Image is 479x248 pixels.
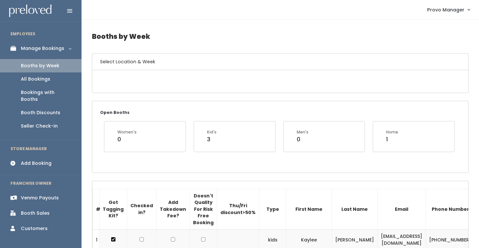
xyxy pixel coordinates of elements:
[92,27,469,45] h4: Booths by Week
[297,129,308,135] div: Men's
[207,129,217,135] div: Kid's
[217,189,259,229] th: Thu/Fri discount>50%
[21,89,71,103] div: Bookings with Booths
[157,189,190,229] th: Add Takedown Fee?
[92,54,468,70] h6: Select Location & Week
[378,189,426,229] th: Email
[117,135,137,144] div: 0
[93,189,99,229] th: #
[21,109,60,116] div: Booth Discounts
[21,194,59,201] div: Venmo Payouts
[21,45,64,52] div: Manage Bookings
[427,6,464,13] span: Provo Manager
[21,210,50,217] div: Booth Sales
[9,5,52,17] img: preloved logo
[21,76,50,83] div: All Bookings
[21,225,48,232] div: Customers
[332,189,378,229] th: Last Name
[207,135,217,144] div: 3
[426,189,475,229] th: Phone Number
[190,189,217,229] th: Doesn't Quality For Risk Free Booking
[100,110,129,115] small: Open Booths
[117,129,137,135] div: Women's
[259,189,286,229] th: Type
[297,135,308,144] div: 0
[127,189,157,229] th: Checked in?
[386,135,398,144] div: 1
[21,123,58,130] div: Seller Check-in
[286,189,332,229] th: First Name
[99,189,127,229] th: Got Tagging Kit?
[386,129,398,135] div: Home
[21,160,52,167] div: Add Booking
[421,3,476,17] a: Provo Manager
[21,62,59,69] div: Booths by Week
